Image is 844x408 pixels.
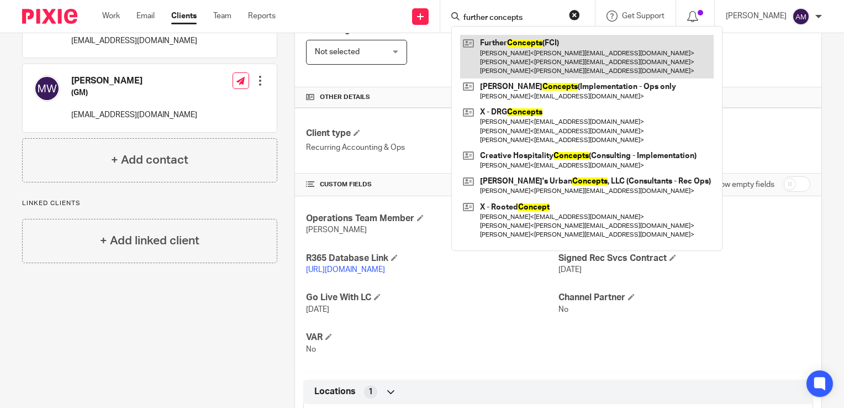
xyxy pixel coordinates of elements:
h4: + Add linked client [100,232,199,249]
label: Show empty fields [711,179,774,190]
a: Team [213,11,231,22]
img: svg%3E [34,75,60,102]
p: [EMAIL_ADDRESS][DOMAIN_NAME] [71,109,197,121]
a: [URL][DOMAIN_NAME] [306,266,385,274]
h4: Signed Rec Svcs Contract [558,253,810,264]
span: [DATE] [558,266,582,274]
button: Clear [569,9,580,20]
span: No [306,346,316,353]
h4: Channel Partner [558,292,810,304]
h4: [PERSON_NAME] [71,75,197,87]
h4: + Add contact [111,151,188,169]
span: [PERSON_NAME] [306,226,367,234]
h4: Operations Team Member [306,213,558,224]
a: Work [102,11,120,22]
span: 1 [368,386,373,397]
h4: CUSTOM FIELDS [306,180,558,189]
input: Search [462,13,562,23]
h4: Client type [306,128,558,139]
a: Clients [171,11,197,22]
p: [PERSON_NAME] [726,11,787,22]
h4: R365 Database Link [306,253,558,264]
img: Pixie [22,9,77,24]
span: Not selected [315,48,360,56]
h5: (GM) [71,87,197,98]
p: Linked clients [22,199,277,208]
a: Reports [248,11,276,22]
a: Email [136,11,155,22]
img: svg%3E [792,8,810,25]
p: [EMAIL_ADDRESS][DOMAIN_NAME] [71,35,197,46]
span: [DATE] [306,306,329,313]
p: Recurring Accounting & Ops [306,142,558,153]
span: Other details [320,93,370,102]
h4: VAR [306,332,558,343]
span: Locations [314,386,356,397]
h4: Go Live With LC [306,292,558,304]
span: Get Support [622,12,664,20]
span: No [558,306,568,313]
